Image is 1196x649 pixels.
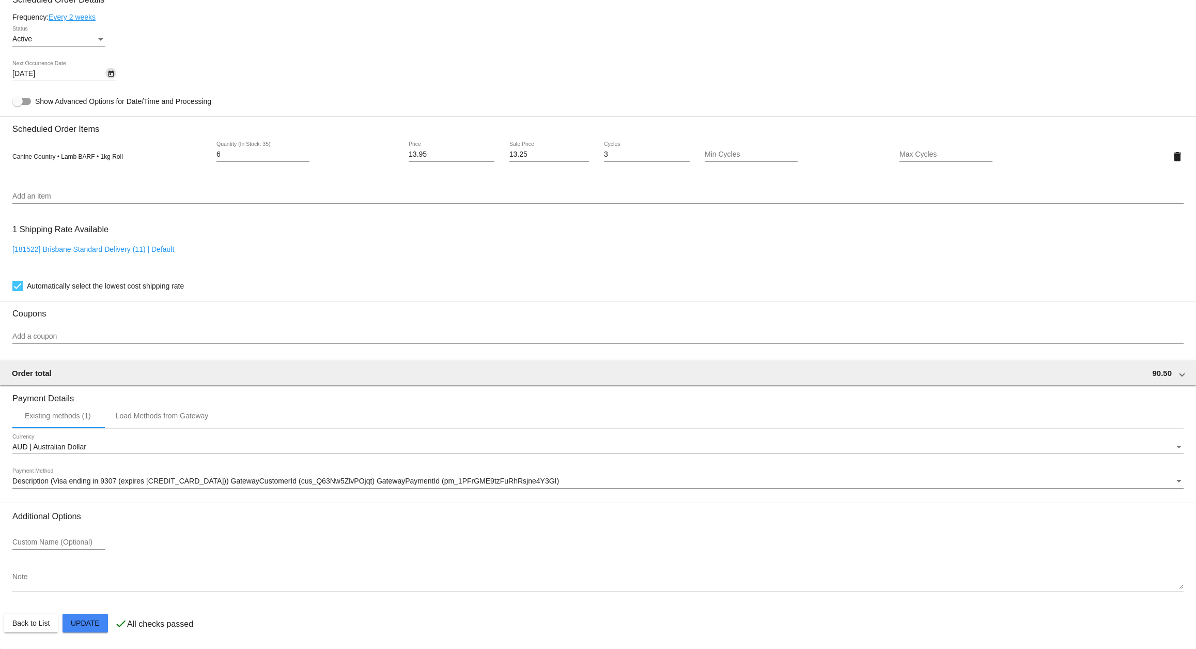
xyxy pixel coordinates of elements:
[12,153,123,160] span: Canine Country • Lamb BARF • 1kg Roll
[12,35,105,43] mat-select: Status
[12,301,1184,319] h3: Coupons
[12,116,1184,134] h3: Scheduled Order Items
[27,280,184,292] span: Automatically select the lowest cost shipping rate
[12,13,1184,21] div: Frequency:
[12,619,50,627] span: Back to List
[1152,369,1172,378] span: 90.50
[409,150,494,159] input: Price
[216,150,309,159] input: Quantity (In Stock: 35)
[35,96,211,107] span: Show Advanced Options for Date/Time and Processing
[12,443,86,451] span: AUD | Australian Dollar
[12,245,174,253] a: [181522] Brisbane Standard Delivery (11) | Default
[509,150,589,159] input: Sale Price
[12,70,105,78] input: Next Occurrence Date
[12,333,1184,341] input: Add a coupon
[12,369,52,378] span: Order total
[12,477,1184,486] mat-select: Payment Method
[705,150,798,159] input: Min Cycles
[899,150,992,159] input: Max Cycles
[12,477,559,485] span: Description (Visa ending in 9307 (expires [CREDIT_CARD_DATA])) GatewayCustomerId (cus_Q63Nw5ZlvPO...
[12,386,1184,403] h3: Payment Details
[63,614,108,632] button: Update
[25,412,91,420] div: Existing methods (1)
[115,617,127,630] mat-icon: check
[12,538,105,547] input: Custom Name (Optional)
[49,13,96,21] a: Every 2 weeks
[71,619,100,627] span: Update
[12,218,108,240] h3: 1 Shipping Rate Available
[12,35,32,43] span: Active
[604,150,690,159] input: Cycles
[116,412,209,420] div: Load Methods from Gateway
[127,620,193,629] p: All checks passed
[1171,150,1184,163] mat-icon: delete
[4,614,58,632] button: Back to List
[105,68,116,79] button: Open calendar
[12,192,1184,201] input: Add an item
[12,443,1184,451] mat-select: Currency
[12,511,1184,521] h3: Additional Options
